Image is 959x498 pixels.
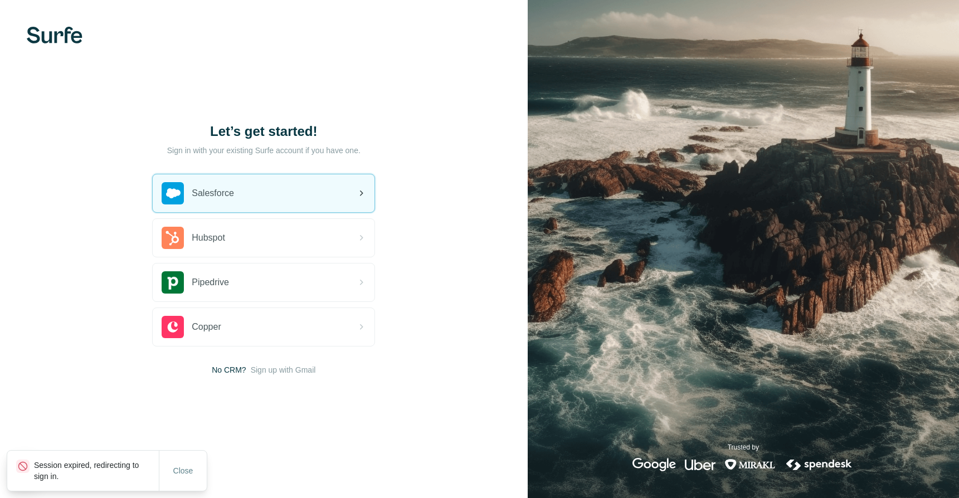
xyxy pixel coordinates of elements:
p: Sign in with your existing Surfe account if you have one. [167,145,361,156]
img: spendesk's logo [785,458,854,471]
button: Sign up with Gmail [251,364,316,375]
img: uber's logo [685,458,715,471]
span: Close [173,465,193,476]
img: copper's logo [162,316,184,338]
img: hubspot's logo [162,227,184,249]
img: google's logo [632,458,676,471]
span: Copper [192,320,221,334]
p: Trusted by [728,442,759,452]
img: pipedrive's logo [162,271,184,294]
span: Pipedrive [192,276,229,289]
p: Session expired, redirecting to sign in. [34,460,159,482]
img: salesforce's logo [162,182,184,204]
button: Close [165,461,201,481]
span: Hubspot [192,231,225,245]
span: Salesforce [192,187,234,200]
span: No CRM? [212,364,246,375]
img: Surfe's logo [27,27,82,43]
img: mirakl's logo [724,458,776,471]
h1: Let’s get started! [152,123,375,140]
